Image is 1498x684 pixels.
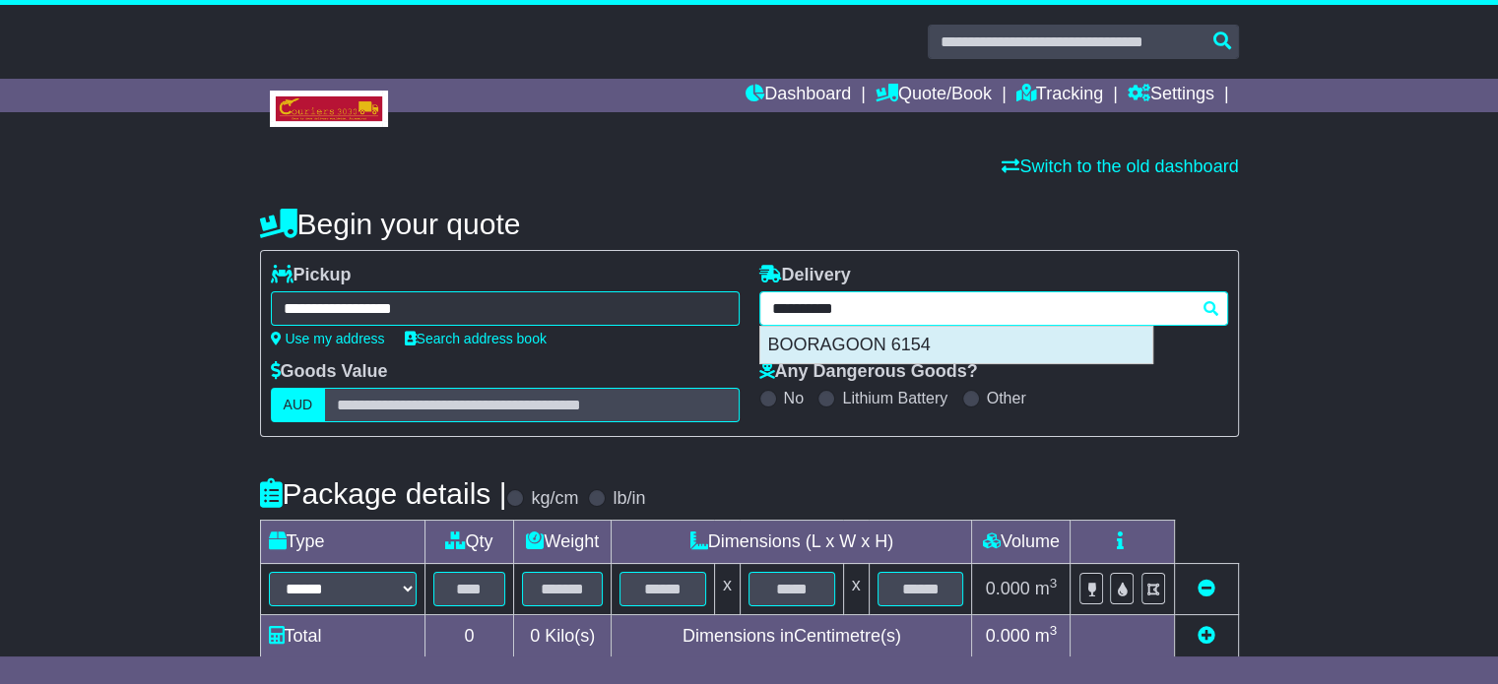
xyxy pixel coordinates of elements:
[612,615,972,658] td: Dimensions in Centimetre(s)
[514,615,612,658] td: Kilo(s)
[714,564,740,615] td: x
[271,331,385,346] a: Use my address
[531,488,578,510] label: kg/cm
[1050,576,1058,591] sup: 3
[876,79,992,112] a: Quote/Book
[1035,626,1058,646] span: m
[1016,79,1103,112] a: Tracking
[260,615,424,658] td: Total
[271,361,388,383] label: Goods Value
[759,291,1228,326] typeahead: Please provide city
[613,488,645,510] label: lb/in
[986,626,1030,646] span: 0.000
[1198,626,1215,646] a: Add new item
[746,79,851,112] a: Dashboard
[1002,156,1238,176] a: Switch to the old dashboard
[986,579,1030,598] span: 0.000
[760,327,1152,364] div: BOORAGOON 6154
[972,521,1071,564] td: Volume
[1198,579,1215,598] a: Remove this item
[271,388,326,422] label: AUD
[530,626,540,646] span: 0
[843,564,869,615] td: x
[260,521,424,564] td: Type
[260,477,507,510] h4: Package details |
[784,389,804,407] label: No
[260,208,1239,240] h4: Begin your quote
[514,521,612,564] td: Weight
[759,265,851,286] label: Delivery
[1128,79,1214,112] a: Settings
[424,521,514,564] td: Qty
[842,389,947,407] label: Lithium Battery
[612,521,972,564] td: Dimensions (L x W x H)
[424,615,514,658] td: 0
[759,361,978,383] label: Any Dangerous Goods?
[271,265,352,286] label: Pickup
[987,389,1026,407] label: Other
[1050,623,1058,638] sup: 3
[405,331,547,346] a: Search address book
[1035,579,1058,598] span: m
